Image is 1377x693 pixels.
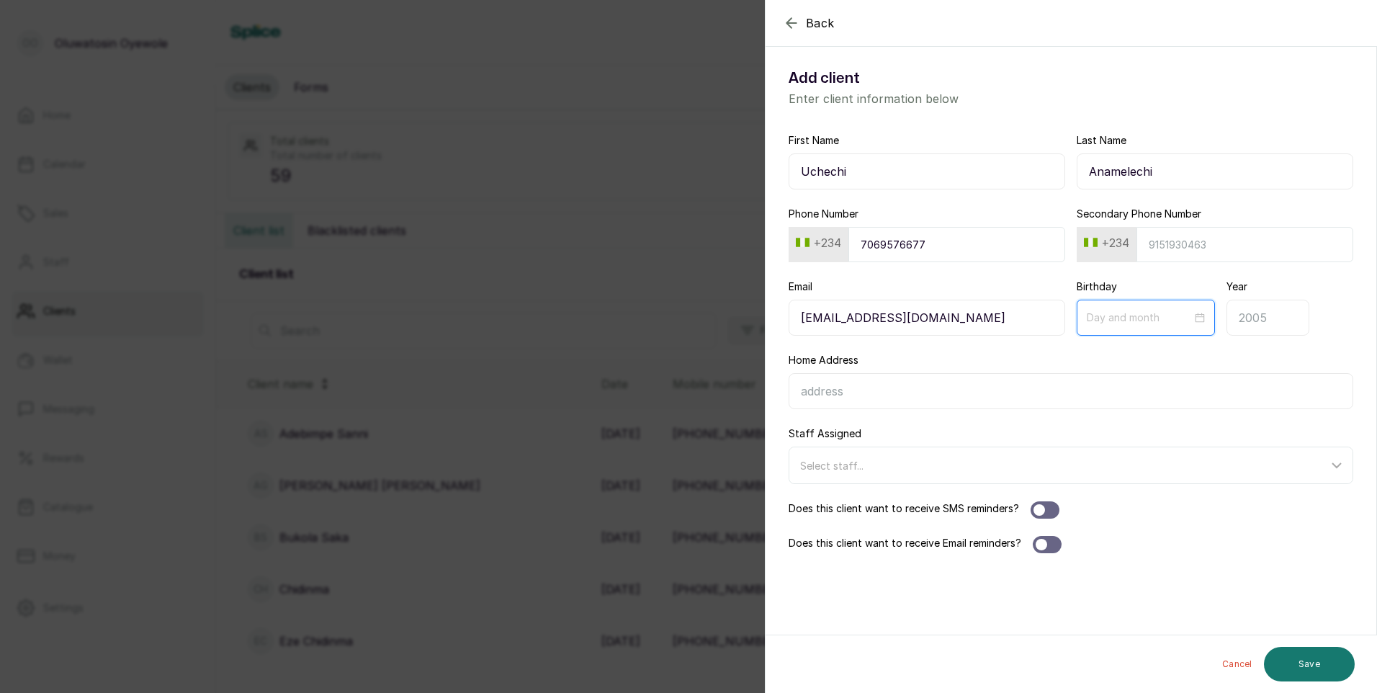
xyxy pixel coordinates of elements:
[789,280,812,294] label: Email
[1078,231,1135,254] button: +234
[800,460,864,472] span: Select staff...
[789,153,1065,189] input: Enter first name here
[789,426,861,441] label: Staff Assigned
[1077,153,1353,189] input: Enter last name here
[789,536,1021,553] label: Does this client want to receive Email reminders?
[789,353,858,367] label: Home Address
[1077,207,1201,221] label: Secondary Phone Number
[1136,227,1353,262] input: 9151930463
[848,227,1065,262] input: 9151930463
[806,14,835,32] span: Back
[789,90,1353,107] p: Enter client information below
[1077,133,1126,148] label: Last Name
[1087,310,1192,326] input: Day and month
[1211,647,1264,681] button: Cancel
[1264,647,1355,681] button: Save
[1226,300,1309,336] input: 2005
[1077,280,1117,294] label: Birthday
[1226,280,1247,294] label: Year
[789,300,1065,336] input: email@acme.com
[789,133,839,148] label: First Name
[789,67,1353,90] h1: Add client
[783,14,835,32] button: Back
[789,373,1353,409] input: address
[789,207,858,221] label: Phone Number
[790,231,847,254] button: +234
[789,501,1019,519] label: Does this client want to receive SMS reminders?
